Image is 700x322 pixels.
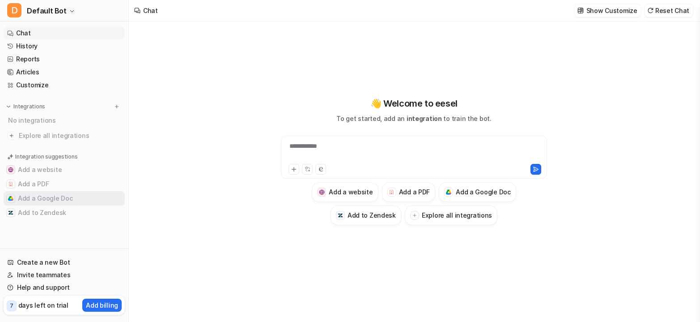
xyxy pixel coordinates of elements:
[4,269,125,281] a: Invite teammates
[143,6,158,15] div: Chat
[4,256,125,269] a: Create a new Bot
[4,206,125,220] button: Add to ZendeskAdd to Zendesk
[456,187,511,197] h3: Add a Google Doc
[114,103,120,110] img: menu_add.svg
[439,182,516,202] button: Add a Google DocAdd a Google Doc
[331,206,401,225] button: Add to ZendeskAdd to Zendesk
[4,40,125,52] a: History
[5,113,125,128] div: No integrations
[8,196,13,201] img: Add a Google Doc
[336,114,491,123] p: To get started, add an to train the bot.
[407,115,442,122] span: integration
[422,210,492,220] h3: Explore all integrations
[312,182,378,202] button: Add a websiteAdd a website
[4,163,125,177] button: Add a websiteAdd a website
[4,129,125,142] a: Explore all integrations
[19,129,121,143] span: Explore all integrations
[319,189,325,195] img: Add a website
[399,187,430,197] h3: Add a PDF
[27,4,67,17] span: Default Bot
[86,301,118,310] p: Add billing
[370,97,458,110] p: 👋 Welcome to eesel
[8,167,13,172] img: Add a website
[446,189,452,195] img: Add a Google Doc
[575,4,641,17] button: Show Customize
[4,79,125,91] a: Customize
[348,210,396,220] h3: Add to Zendesk
[645,4,693,17] button: Reset Chat
[586,6,637,15] p: Show Customize
[7,3,21,17] span: D
[329,187,373,197] h3: Add a website
[4,53,125,65] a: Reports
[4,191,125,206] button: Add a Google DocAdd a Google Doc
[577,7,584,14] img: customize
[7,131,16,140] img: explore all integrations
[389,189,395,195] img: Add a PDF
[338,213,344,219] img: Add to Zendesk
[382,182,435,202] button: Add a PDFAdd a PDF
[4,27,125,39] a: Chat
[8,181,13,187] img: Add a PDF
[4,177,125,191] button: Add a PDFAdd a PDF
[10,302,13,310] p: 7
[13,103,45,110] p: Integrations
[5,103,12,110] img: expand menu
[4,102,48,111] button: Integrations
[18,301,68,310] p: days left on trial
[4,281,125,294] a: Help and support
[647,7,653,14] img: reset
[8,210,13,215] img: Add to Zendesk
[4,66,125,78] a: Articles
[82,299,122,312] button: Add billing
[15,153,77,161] p: Integration suggestions
[405,206,497,225] button: Explore all integrations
